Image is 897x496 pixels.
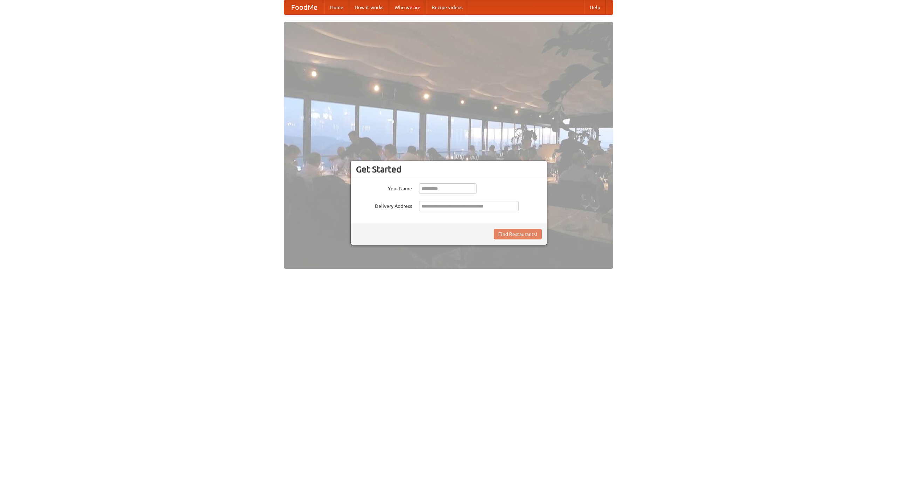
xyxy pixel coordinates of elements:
a: Help [584,0,606,14]
a: Who we are [389,0,426,14]
a: Home [324,0,349,14]
button: Find Restaurants! [494,229,542,239]
label: Your Name [356,183,412,192]
h3: Get Started [356,164,542,175]
label: Delivery Address [356,201,412,210]
a: Recipe videos [426,0,468,14]
a: FoodMe [284,0,324,14]
a: How it works [349,0,389,14]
